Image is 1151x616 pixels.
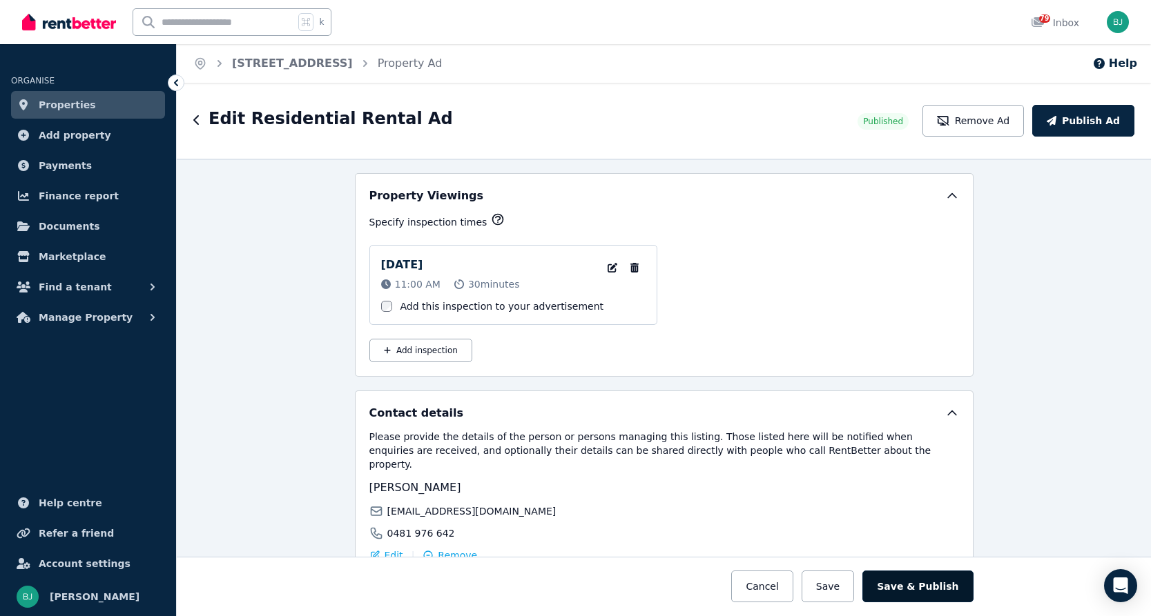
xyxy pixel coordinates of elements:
a: Finance report [11,182,165,210]
button: Manage Property [11,304,165,331]
span: [PERSON_NAME] [50,588,139,605]
div: Open Intercom Messenger [1104,569,1137,602]
span: Account settings [39,555,130,572]
span: Properties [39,97,96,113]
span: Documents [39,218,100,235]
span: Find a tenant [39,279,112,295]
span: Help centre [39,495,102,511]
span: k [319,17,324,28]
button: Edit [369,548,403,562]
button: Find a tenant [11,273,165,301]
h5: Property Viewings [369,188,484,204]
span: 30 minutes [468,277,520,291]
p: [DATE] [381,257,423,273]
span: 0481 976 642 [387,526,455,540]
span: Published [863,116,903,127]
button: Add inspection [369,339,472,362]
p: Please provide the details of the person or persons managing this listing. Those listed here will... [369,430,959,471]
a: Marketplace [11,243,165,270]
img: RentBetter [22,12,116,32]
h1: Edit Residential Rental Ad [209,108,453,130]
a: Add property [11,121,165,149]
p: Specify inspection times [369,215,487,229]
a: Properties [11,91,165,119]
span: Marketplace [39,248,106,265]
button: Save & Publish [862,570,973,602]
span: 11:00 AM [395,277,441,291]
span: Finance report [39,188,119,204]
a: Documents [11,212,165,240]
a: Help centre [11,489,165,517]
a: Account settings [11,550,165,577]
button: Cancel [731,570,793,602]
span: Refer a friend [39,525,114,542]
span: Payments [39,157,92,174]
button: Save [802,570,854,602]
span: [PERSON_NAME] [369,481,461,494]
a: Property Ad [378,57,443,70]
button: Publish Ad [1032,105,1134,137]
label: Add this inspection to your advertisement [400,299,604,313]
button: Remove [423,548,477,562]
span: ORGANISE [11,76,55,86]
img: Bom Jin [1107,11,1129,33]
span: Manage Property [39,309,133,326]
button: Remove Ad [922,105,1024,137]
a: Refer a friend [11,519,165,547]
div: Inbox [1031,16,1079,30]
span: [EMAIL_ADDRESS][DOMAIN_NAME] [387,504,557,518]
span: Edit [385,548,403,562]
span: Add property [39,127,111,143]
span: | [412,548,415,562]
span: 79 [1039,14,1050,23]
nav: Breadcrumb [177,44,458,83]
span: Remove [438,548,477,562]
h5: Contact details [369,405,464,421]
button: Help [1092,55,1137,72]
a: Payments [11,152,165,179]
a: [STREET_ADDRESS] [232,57,353,70]
img: Bom Jin [17,586,39,608]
